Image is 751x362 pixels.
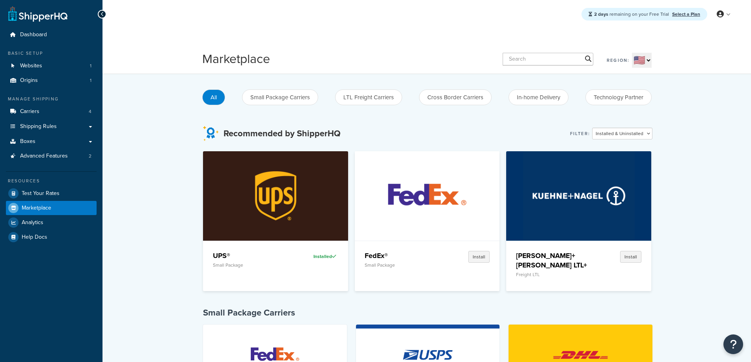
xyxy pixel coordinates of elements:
span: 2 [89,153,91,160]
li: Advanced Features [6,149,97,163]
span: remaining on your Free Trial [594,11,670,18]
button: All [202,89,225,105]
strong: 2 days [594,11,608,18]
a: Websites1 [6,59,97,73]
h3: Recommended by ShipperHQ [224,129,341,138]
span: 1 [90,77,91,84]
span: Shipping Rules [20,123,57,130]
a: Carriers4 [6,104,97,119]
span: 4 [89,108,91,115]
a: Kuehne+Nagel LTL+[PERSON_NAME]+[PERSON_NAME] LTL+Freight LTLInstall [506,151,651,291]
a: Dashboard [6,28,97,42]
span: Dashboard [20,32,47,38]
input: Search [503,53,593,65]
span: 1 [90,63,91,69]
div: Resources [6,178,97,184]
a: Origins1 [6,73,97,88]
span: Websites [20,63,42,69]
a: UPS®UPS®Small PackageInstalled [203,151,348,291]
button: Technology Partner [585,89,652,105]
h1: Marketplace [202,50,270,68]
a: FedEx®FedEx®Small PackageInstall [355,151,500,291]
button: Cross Border Carriers [419,89,492,105]
div: Manage Shipping [6,96,97,102]
h4: FedEx® [365,251,440,260]
p: Freight LTL [516,272,591,277]
h4: [PERSON_NAME]+[PERSON_NAME] LTL+ [516,251,591,270]
img: Kuehne+Nagel LTL+ [523,151,635,240]
span: Test Your Rates [22,190,60,197]
span: Advanced Features [20,153,68,160]
img: FedEx® [371,151,483,240]
p: Small Package [213,262,288,268]
button: In-home Delivery [509,89,568,105]
a: Help Docs [6,230,97,244]
li: Websites [6,59,97,73]
a: Advanced Features2 [6,149,97,163]
button: Open Resource Center [723,334,743,354]
div: Basic Setup [6,50,97,57]
a: Boxes [6,134,97,149]
li: Carriers [6,104,97,119]
label: Filter: [570,128,590,139]
p: Small Package [365,262,440,268]
div: Installed [294,251,338,262]
button: Small Package Carriers [242,89,318,105]
span: Origins [20,77,38,84]
label: Region: [607,55,630,66]
a: Test Your Rates [6,186,97,200]
span: Marketplace [22,205,51,212]
span: Help Docs [22,234,47,241]
a: Marketplace [6,201,97,215]
span: Boxes [20,138,35,145]
a: Shipping Rules [6,119,97,134]
button: LTL Freight Carriers [335,89,402,105]
button: Install [468,251,490,263]
h4: Small Package Carriers [203,307,652,319]
h4: UPS® [213,251,288,260]
span: Analytics [22,219,43,226]
a: Analytics [6,215,97,230]
a: Select a Plan [672,11,700,18]
span: Carriers [20,108,39,115]
li: Origins [6,73,97,88]
img: UPS® [220,151,332,240]
button: Install [620,251,641,263]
